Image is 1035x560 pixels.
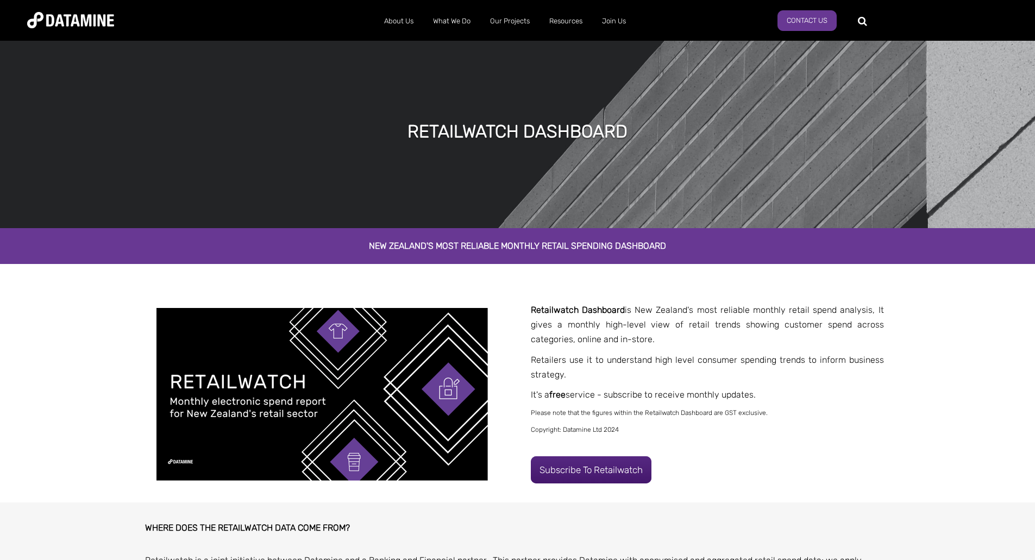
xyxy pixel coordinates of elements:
[531,426,619,433] span: Copyright: Datamine Ltd 2024
[531,409,768,417] span: Please note that the figures within the Retailwatch Dashboard are GST exclusive.
[531,389,756,400] span: It's a service - subscribe to receive monthly updates.
[531,305,884,344] span: is New Zealand's most reliable monthly retail spend analysis, It gives a monthly high-level view ...
[27,12,114,28] img: Datamine
[540,7,592,35] a: Resources
[531,305,625,315] strong: Retailwatch Dashboard
[480,7,540,35] a: Our Projects
[374,7,423,35] a: About Us
[531,355,884,380] span: Retailers use it to understand high level consumer spending trends to inform business strategy.
[423,7,480,35] a: What We Do
[531,456,651,483] a: Subscribe to Retailwatch
[549,389,566,400] span: free
[777,10,837,31] a: Contact Us
[145,523,350,533] strong: WHERE DOES THE RETAILWATCH DATA COME FROM?
[407,119,628,143] h1: retailWATCH Dashboard
[156,308,488,481] img: Retailwatch Report Template
[369,241,666,251] span: New Zealand's most reliable monthly retail spending dashboard
[592,7,636,35] a: Join Us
